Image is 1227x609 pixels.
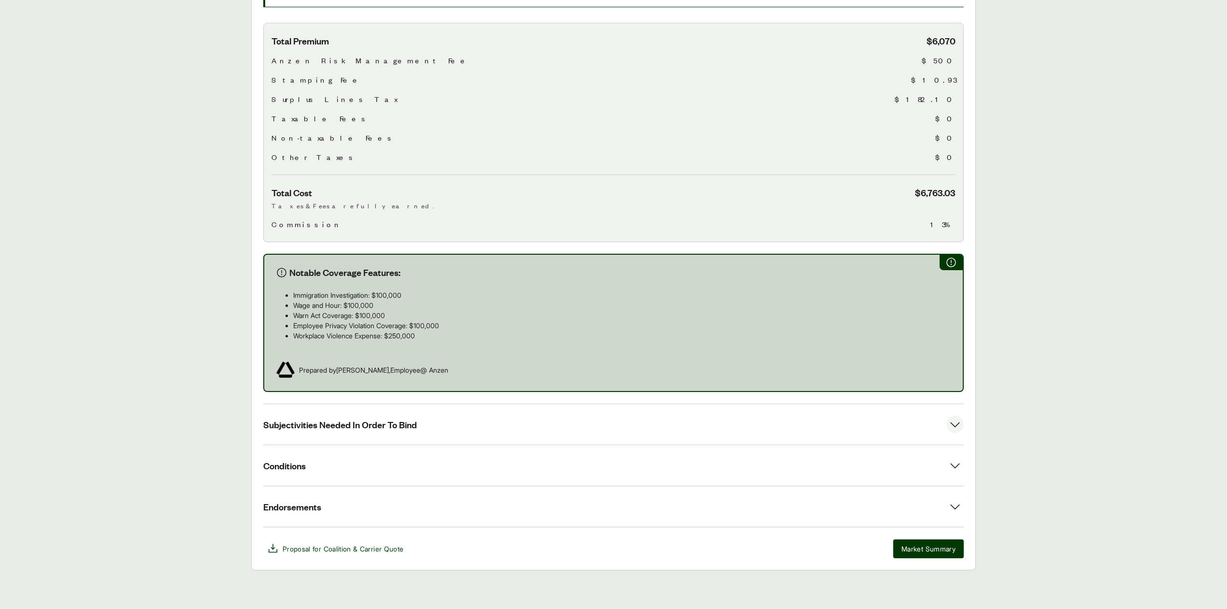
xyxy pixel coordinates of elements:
[271,113,369,124] span: Taxable Fees
[271,151,357,163] span: Other Taxes
[324,545,351,553] span: Coalition
[263,419,417,431] span: Subjectivities Needed In Order To Bind
[271,74,362,86] span: Stamping Fee
[922,55,956,66] span: $500
[271,132,395,144] span: Non-taxable Fees
[293,331,951,341] p: Workplace Violence Expense: $250,000
[353,545,403,553] span: & Carrier Quote
[893,539,964,558] button: Market Summary
[271,93,397,105] span: Surplus Lines Tax
[935,151,956,163] span: $0
[293,300,951,310] p: Wage and Hour: $100,000
[901,544,956,554] span: Market Summary
[271,35,329,47] span: Total Premium
[283,544,403,554] span: Proposal for
[293,290,951,300] p: Immigration Investigation: $100,000
[293,310,951,320] p: Warn Act Coverage: $100,000
[289,266,400,278] span: Notable Coverage Features:
[927,35,956,47] span: $6,070
[895,93,956,105] span: $182.10
[930,218,956,230] span: 13%
[293,320,951,331] p: Employee Privacy Violation Coverage: $100,000
[271,201,956,211] p: Taxes & Fees are fully earned.
[915,187,956,199] span: $6,763.03
[271,55,470,66] span: Anzen Risk Management Fee
[271,187,312,199] span: Total Cost
[935,113,956,124] span: $0
[911,74,956,86] span: $10.93
[299,365,448,375] span: Prepared by [PERSON_NAME] , Employee @ Anzen
[263,539,407,558] button: Proposal for Coalition & Carrier Quote
[263,445,964,486] button: Conditions
[263,460,306,472] span: Conditions
[271,218,342,230] span: Commission
[263,404,964,445] button: Subjectivities Needed In Order To Bind
[263,486,964,527] button: Endorsements
[935,132,956,144] span: $0
[263,501,321,513] span: Endorsements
